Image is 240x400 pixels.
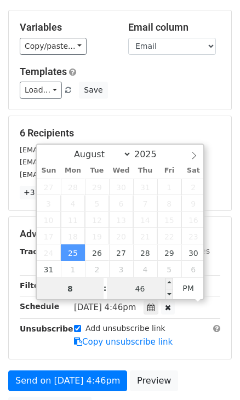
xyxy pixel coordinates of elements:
span: August 27, 2025 [109,244,133,261]
button: Save [79,82,107,99]
span: July 28, 2025 [61,179,85,195]
strong: Filters [20,281,48,290]
span: August 14, 2025 [133,212,157,228]
span: Fri [157,167,181,174]
span: August 17, 2025 [37,228,61,244]
span: Wed [109,167,133,174]
strong: Tracking [20,247,56,256]
span: August 23, 2025 [181,228,205,244]
span: July 30, 2025 [109,179,133,195]
span: August 5, 2025 [85,195,109,212]
a: +3 more [20,186,61,199]
span: July 31, 2025 [133,179,157,195]
span: September 1, 2025 [61,261,85,277]
span: : [104,277,107,299]
span: Sun [37,167,61,174]
small: [EMAIL_ADDRESS][DOMAIN_NAME] [20,158,142,166]
a: Send on [DATE] 4:46pm [8,370,127,391]
span: September 3, 2025 [109,261,133,277]
span: August 6, 2025 [109,195,133,212]
span: August 3, 2025 [37,195,61,212]
span: August 7, 2025 [133,195,157,212]
span: August 4, 2025 [61,195,85,212]
input: Year [132,149,171,159]
span: August 25, 2025 [61,244,85,261]
h5: 6 Recipients [20,127,220,139]
small: [EMAIL_ADDRESS][DOMAIN_NAME] [20,170,142,179]
span: Thu [133,167,157,174]
span: August 31, 2025 [37,261,61,277]
span: August 26, 2025 [85,244,109,261]
label: UTM Codes [167,245,210,257]
span: August 2, 2025 [181,179,205,195]
a: Copy unsubscribe link [74,337,173,347]
div: 聊天小组件 [185,347,240,400]
span: August 28, 2025 [133,244,157,261]
h5: Advanced [20,228,220,240]
span: Mon [61,167,85,174]
span: August 24, 2025 [37,244,61,261]
h5: Email column [128,21,220,33]
span: August 29, 2025 [157,244,181,261]
a: Load... [20,82,62,99]
a: Templates [20,66,67,77]
span: August 30, 2025 [181,244,205,261]
span: August 12, 2025 [85,212,109,228]
span: August 16, 2025 [181,212,205,228]
label: Add unsubscribe link [85,323,165,334]
input: Hour [37,278,104,300]
span: August 18, 2025 [61,228,85,244]
span: August 20, 2025 [109,228,133,244]
span: August 8, 2025 [157,195,181,212]
span: Sat [181,167,205,174]
span: Tue [85,167,109,174]
span: August 1, 2025 [157,179,181,195]
span: September 4, 2025 [133,261,157,277]
a: Preview [130,370,178,391]
input: Minute [107,278,174,300]
span: September 6, 2025 [181,261,205,277]
strong: Schedule [20,302,59,311]
span: Click to toggle [173,277,203,299]
small: [EMAIL_ADDRESS][DOMAIN_NAME] [20,146,142,154]
span: August 10, 2025 [37,212,61,228]
span: July 29, 2025 [85,179,109,195]
span: August 9, 2025 [181,195,205,212]
span: September 5, 2025 [157,261,181,277]
span: August 11, 2025 [61,212,85,228]
iframe: Chat Widget [185,347,240,400]
h5: Variables [20,21,112,33]
span: July 27, 2025 [37,179,61,195]
span: [DATE] 4:46pm [74,302,136,312]
span: August 21, 2025 [133,228,157,244]
strong: Unsubscribe [20,324,73,333]
span: August 15, 2025 [157,212,181,228]
span: August 19, 2025 [85,228,109,244]
span: August 13, 2025 [109,212,133,228]
span: August 22, 2025 [157,228,181,244]
span: September 2, 2025 [85,261,109,277]
a: Copy/paste... [20,38,87,55]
